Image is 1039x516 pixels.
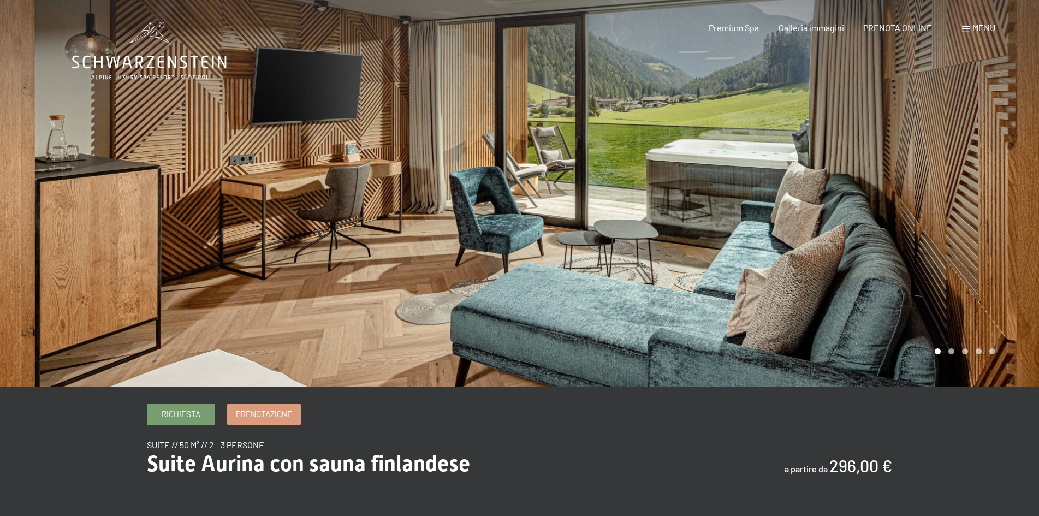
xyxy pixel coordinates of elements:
span: Suite Aurina con sauna finlandese [147,451,470,477]
span: suite // 50 m² // 2 - 3 persone [147,440,264,450]
a: Galleria immagini [779,22,844,33]
span: Prenotazione [236,408,292,420]
span: Richiesta [162,408,200,420]
span: a partire da [785,464,828,474]
span: Menu [972,22,995,33]
a: PRENOTA ONLINE [863,22,932,33]
b: 296,00 € [829,456,892,476]
a: Premium Spa [709,22,759,33]
a: Prenotazione [228,404,300,425]
a: Richiesta [147,404,215,425]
